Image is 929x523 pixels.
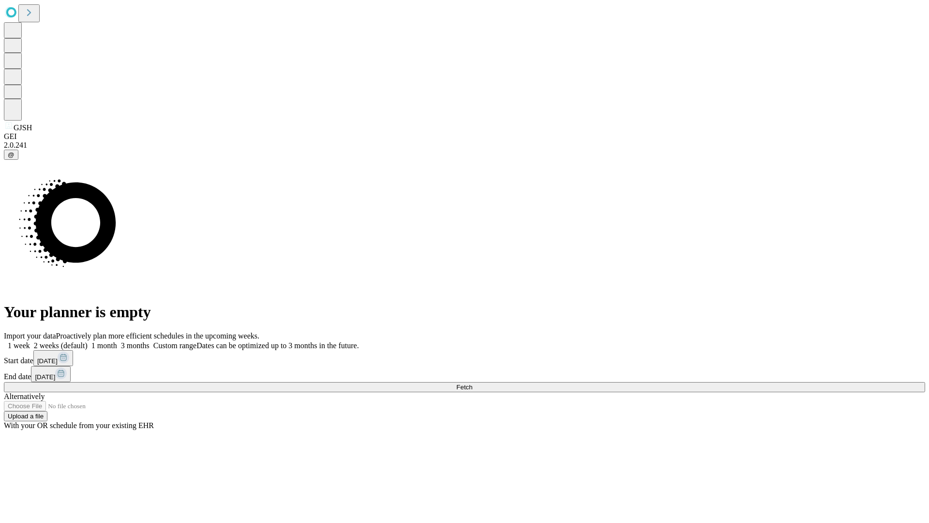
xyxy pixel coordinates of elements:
span: Fetch [456,384,472,391]
span: [DATE] [37,357,58,365]
span: Import your data [4,332,56,340]
button: [DATE] [31,366,71,382]
span: @ [8,151,15,158]
span: Custom range [153,341,196,350]
span: 2 weeks (default) [34,341,88,350]
div: 2.0.241 [4,141,925,150]
button: Fetch [4,382,925,392]
button: Upload a file [4,411,47,421]
span: [DATE] [35,373,55,381]
span: Dates can be optimized up to 3 months in the future. [196,341,359,350]
span: 1 month [91,341,117,350]
button: [DATE] [33,350,73,366]
span: Proactively plan more efficient schedules in the upcoming weeks. [56,332,259,340]
span: With your OR schedule from your existing EHR [4,421,154,430]
h1: Your planner is empty [4,303,925,321]
div: GEI [4,132,925,141]
div: Start date [4,350,925,366]
span: 3 months [121,341,150,350]
span: 1 week [8,341,30,350]
span: Alternatively [4,392,45,400]
span: GJSH [14,123,32,132]
button: @ [4,150,18,160]
div: End date [4,366,925,382]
